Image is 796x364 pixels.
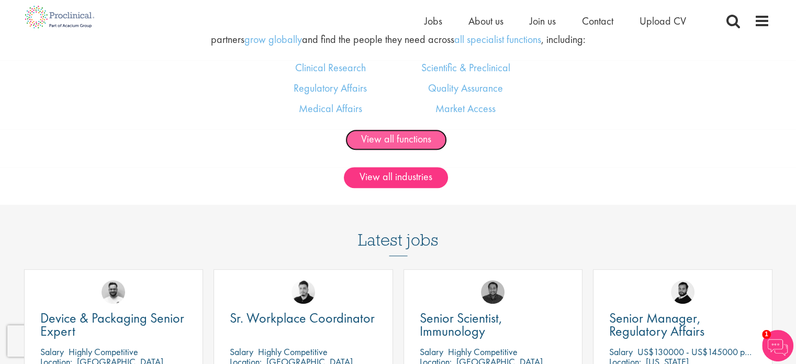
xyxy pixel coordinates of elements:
a: Upload CV [640,14,686,28]
p: US$130000 - US$145000 per annum [637,346,778,358]
a: Market Access [435,102,496,115]
a: all specialist functions [454,32,541,46]
a: Senior Manager, Regulatory Affairs [609,312,756,338]
img: Emile De Beer [102,280,125,304]
a: Clinical Research [295,61,366,74]
a: grow globally [244,32,301,46]
span: Salary [609,346,633,358]
span: Salary [420,346,443,358]
a: Medical Affairs [299,102,362,115]
img: Chatbot [762,330,793,361]
span: Senior Scientist, Immunology [420,309,502,340]
a: Scientific & Preclinical [421,61,510,74]
a: View all industries [344,167,448,188]
img: Nick Walker [671,280,694,304]
span: 1 [762,330,771,339]
a: Quality Assurance [428,81,503,95]
a: About us [468,14,503,28]
span: Salary [230,346,253,358]
span: Device & Packaging Senior Expert [40,309,184,340]
a: Device & Packaging Senior Expert [40,312,187,338]
a: View all functions [345,129,447,150]
h3: Latest jobs [358,205,439,256]
span: Senior Manager, Regulatory Affairs [609,309,704,340]
a: Sr. Workplace Coordinator [230,312,377,325]
a: Join us [530,14,556,28]
iframe: reCAPTCHA [7,325,141,357]
a: Contact [582,14,613,28]
span: Salary [40,346,64,358]
img: Mike Raletz [481,280,504,304]
a: Jobs [424,14,442,28]
p: Highly Competitive [69,346,138,358]
img: Anderson Maldonado [292,280,315,304]
span: Sr. Workplace Coordinator [230,309,375,327]
a: Senior Scientist, Immunology [420,312,567,338]
p: Highly Competitive [448,346,518,358]
a: Regulatory Affairs [294,81,367,95]
p: Highly Competitive [258,346,328,358]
